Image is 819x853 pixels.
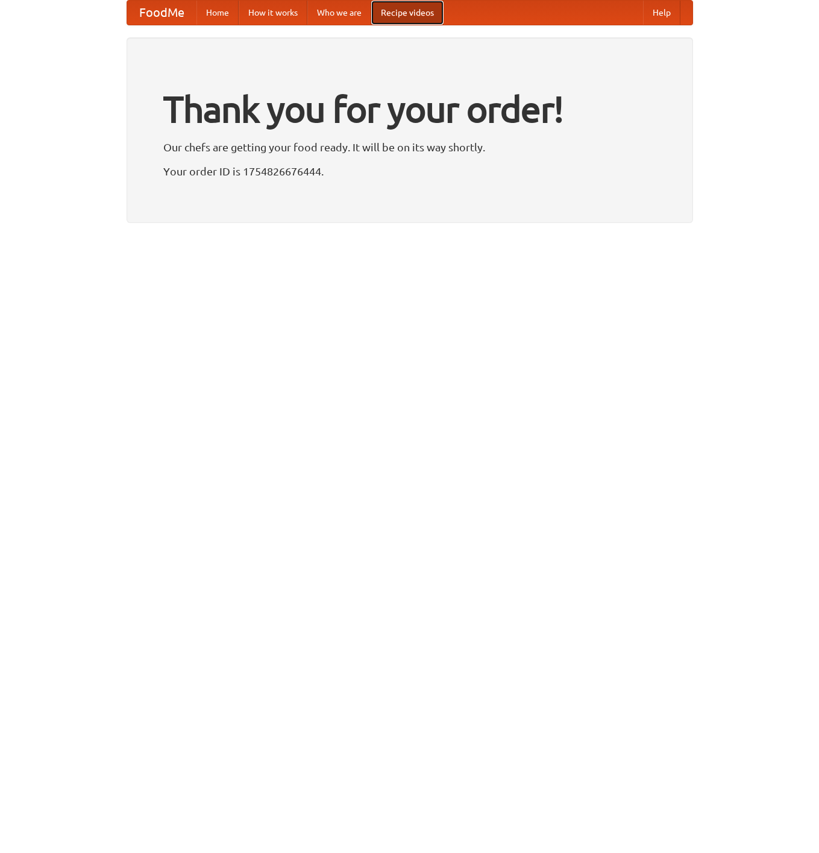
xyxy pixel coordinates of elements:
[371,1,444,25] a: Recipe videos
[307,1,371,25] a: Who we are
[239,1,307,25] a: How it works
[196,1,239,25] a: Home
[643,1,680,25] a: Help
[127,1,196,25] a: FoodMe
[163,138,656,156] p: Our chefs are getting your food ready. It will be on its way shortly.
[163,80,656,138] h1: Thank you for your order!
[163,162,656,180] p: Your order ID is 1754826676444.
